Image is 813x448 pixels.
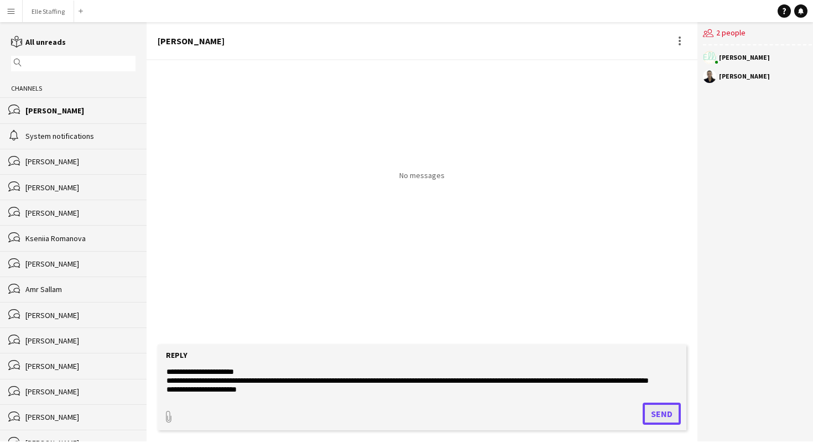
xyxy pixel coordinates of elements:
[25,183,135,192] div: [PERSON_NAME]
[25,259,135,269] div: [PERSON_NAME]
[399,170,445,180] p: No messages
[25,284,135,294] div: Amr Sallam
[25,157,135,166] div: [PERSON_NAME]
[158,36,225,46] div: [PERSON_NAME]
[25,336,135,346] div: [PERSON_NAME]
[719,73,770,80] div: [PERSON_NAME]
[25,387,135,397] div: [PERSON_NAME]
[25,412,135,422] div: [PERSON_NAME]
[25,208,135,218] div: [PERSON_NAME]
[23,1,74,22] button: Elle Staffing
[719,54,770,61] div: [PERSON_NAME]
[11,37,66,47] a: All unreads
[25,233,135,243] div: Kseniia Romanova
[166,350,187,360] label: Reply
[25,361,135,371] div: [PERSON_NAME]
[643,403,681,425] button: Send
[25,438,135,448] div: [PERSON_NAME]
[703,22,812,45] div: 2 people
[25,310,135,320] div: [PERSON_NAME]
[25,131,135,141] div: System notifications
[25,106,135,116] div: [PERSON_NAME]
